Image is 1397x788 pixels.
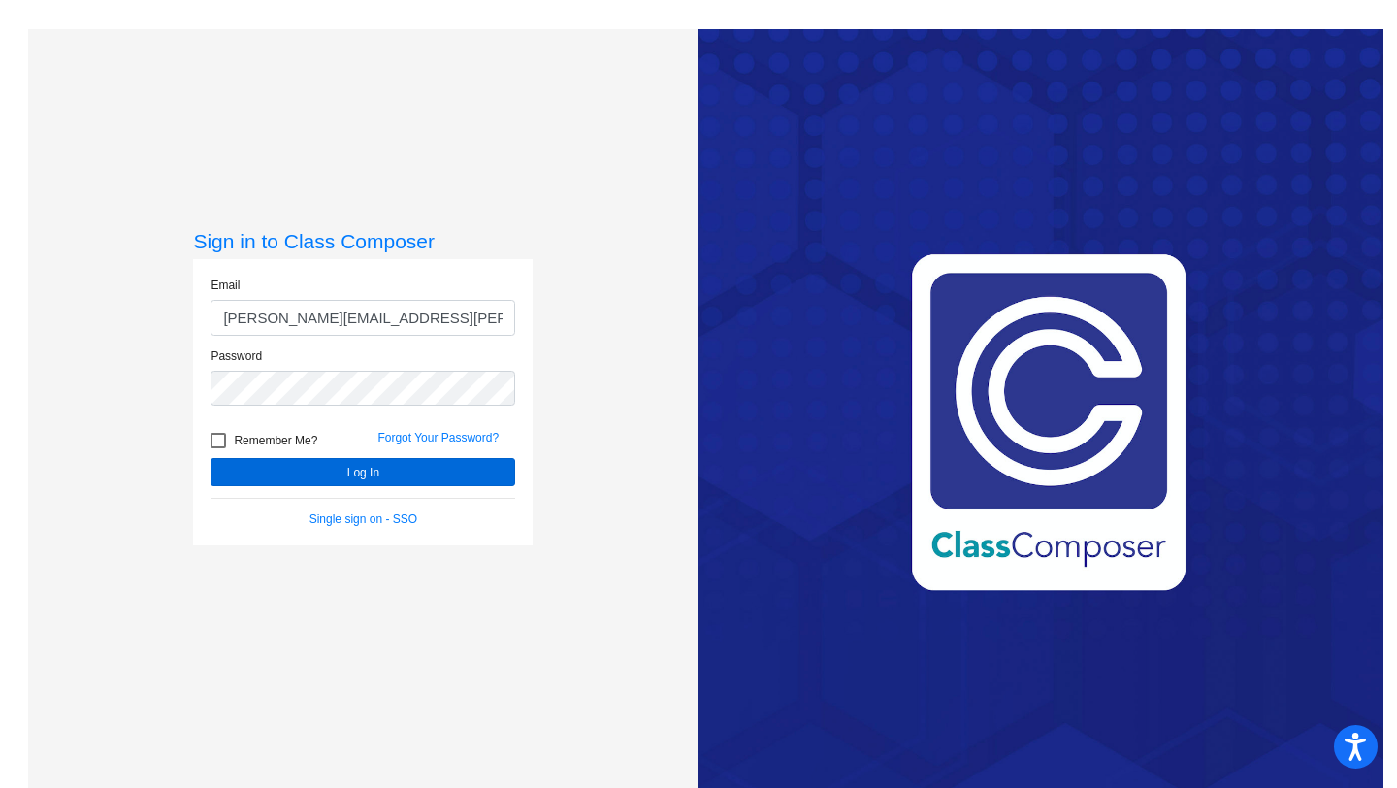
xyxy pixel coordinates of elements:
a: Forgot Your Password? [377,431,499,444]
h3: Sign in to Class Composer [193,229,533,253]
label: Email [211,277,240,294]
button: Log In [211,458,515,486]
label: Password [211,347,262,365]
span: Remember Me? [234,429,317,452]
a: Single sign on - SSO [309,512,417,526]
